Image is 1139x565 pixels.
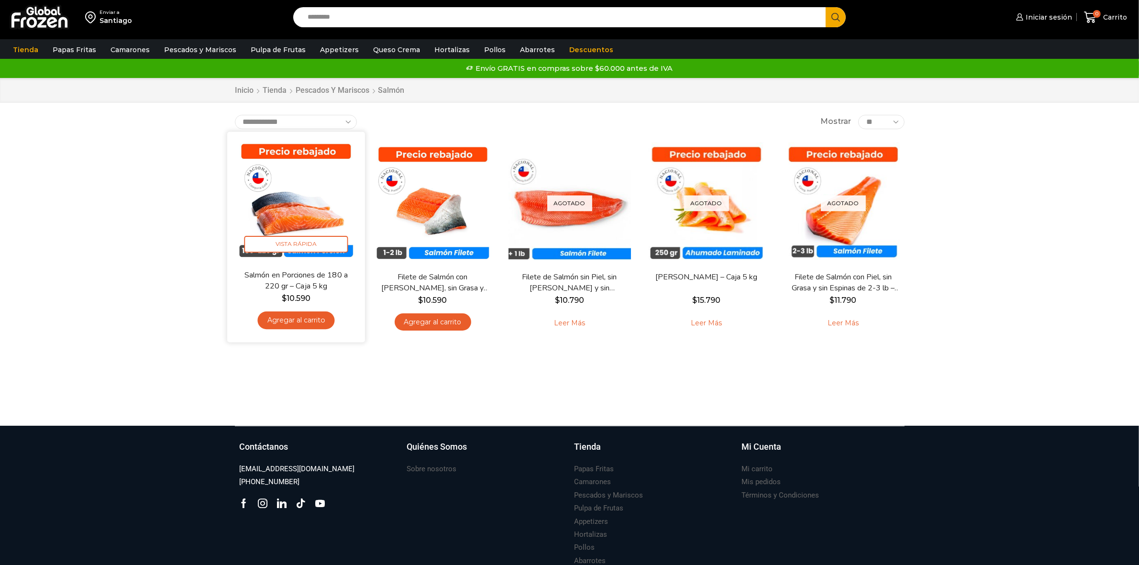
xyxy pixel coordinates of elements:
[296,85,370,96] a: Pescados y Mariscos
[263,85,288,96] a: Tienda
[742,441,782,453] h3: Mi Cuenta
[539,313,600,333] a: Leé más sobre “Filete de Salmón sin Piel, sin Grasa y sin Espinas – Caja 10 Kg”
[742,489,819,502] a: Términos y Condiciones
[1014,8,1072,27] a: Iniciar sesión
[244,236,348,253] span: Vista Rápida
[106,41,155,59] a: Camarones
[377,272,487,294] a: Filete de Salmón con [PERSON_NAME], sin Grasa y sin Espinas 1-2 lb – Caja 10 Kg
[564,41,618,59] a: Descuentos
[555,296,584,305] bdi: 10.790
[240,441,288,453] h3: Contáctanos
[100,16,132,25] div: Santiago
[575,530,608,540] h3: Hortalizas
[820,116,851,127] span: Mostrar
[742,464,773,474] h3: Mi carrito
[235,115,357,129] select: Pedido de la tienda
[100,9,132,16] div: Enviar a
[813,313,874,333] a: Leé más sobre “Filete de Salmón con Piel, sin Grasa y sin Espinas de 2-3 lb - Premium - Caja 10 kg”
[692,296,697,305] span: $
[281,293,310,302] bdi: 10.590
[240,463,355,476] a: [EMAIL_ADDRESS][DOMAIN_NAME]
[240,464,355,474] h3: [EMAIL_ADDRESS][DOMAIN_NAME]
[742,476,781,488] a: Mis pedidos
[1093,10,1101,18] span: 0
[257,311,334,329] a: Agregar al carrito: “Salmón en Porciones de 180 a 220 gr - Caja 5 kg”
[651,272,761,283] a: [PERSON_NAME] – Caja 5 kg
[240,476,300,488] a: [PHONE_NUMBER]
[246,41,310,59] a: Pulpa de Frutas
[788,272,898,294] a: Filete de Salmón con Piel, sin Grasa y sin Espinas de 2-3 lb – Premium – Caja 10 kg
[240,477,300,487] h3: [PHONE_NUMBER]
[575,489,643,502] a: Pescados y Mariscos
[315,41,364,59] a: Appetizers
[676,313,737,333] a: Leé más sobre “Salmón Ahumado Laminado - Caja 5 kg”
[407,464,457,474] h3: Sobre nosotros
[407,441,467,453] h3: Quiénes Somos
[1023,12,1072,22] span: Iniciar sesión
[419,296,423,305] span: $
[85,9,100,25] img: address-field-icon.svg
[575,517,608,527] h3: Appetizers
[419,296,447,305] bdi: 10.590
[575,541,595,554] a: Pollos
[479,41,510,59] a: Pollos
[368,41,425,59] a: Queso Crema
[575,441,601,453] h3: Tienda
[378,86,405,95] h1: Salmón
[575,515,608,528] a: Appetizers
[240,441,398,463] a: Contáctanos
[826,7,846,27] button: Search button
[407,441,565,463] a: Quiénes Somos
[742,477,781,487] h3: Mis pedidos
[1082,6,1129,29] a: 0 Carrito
[575,543,595,553] h3: Pollos
[830,296,857,305] bdi: 11.790
[742,490,819,500] h3: Términos y Condiciones
[281,293,286,302] span: $
[575,464,614,474] h3: Papas Fritas
[575,477,611,487] h3: Camarones
[575,503,624,513] h3: Pulpa de Frutas
[830,296,835,305] span: $
[407,463,457,476] a: Sobre nosotros
[1101,12,1127,22] span: Carrito
[395,313,471,331] a: Agregar al carrito: “Filete de Salmón con Piel, sin Grasa y sin Espinas 1-2 lb – Caja 10 Kg”
[575,528,608,541] a: Hortalizas
[159,41,241,59] a: Pescados y Mariscos
[8,41,43,59] a: Tienda
[547,195,592,211] p: Agotado
[742,463,773,476] a: Mi carrito
[235,85,254,96] a: Inicio
[555,296,560,305] span: $
[48,41,101,59] a: Papas Fritas
[821,195,866,211] p: Agotado
[515,41,560,59] a: Abarrotes
[575,502,624,515] a: Pulpa de Frutas
[240,269,351,292] a: Salmón en Porciones de 180 a 220 gr – Caja 5 kg
[514,272,624,294] a: Filete de Salmón sin Piel, sin [PERSON_NAME] y sin [PERSON_NAME] – Caja 10 Kg
[575,463,614,476] a: Papas Fritas
[575,441,732,463] a: Tienda
[430,41,475,59] a: Hortalizas
[575,490,643,500] h3: Pescados y Mariscos
[692,296,720,305] bdi: 15.790
[742,441,900,463] a: Mi Cuenta
[575,476,611,488] a: Camarones
[235,85,405,96] nav: Breadcrumb
[684,195,729,211] p: Agotado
